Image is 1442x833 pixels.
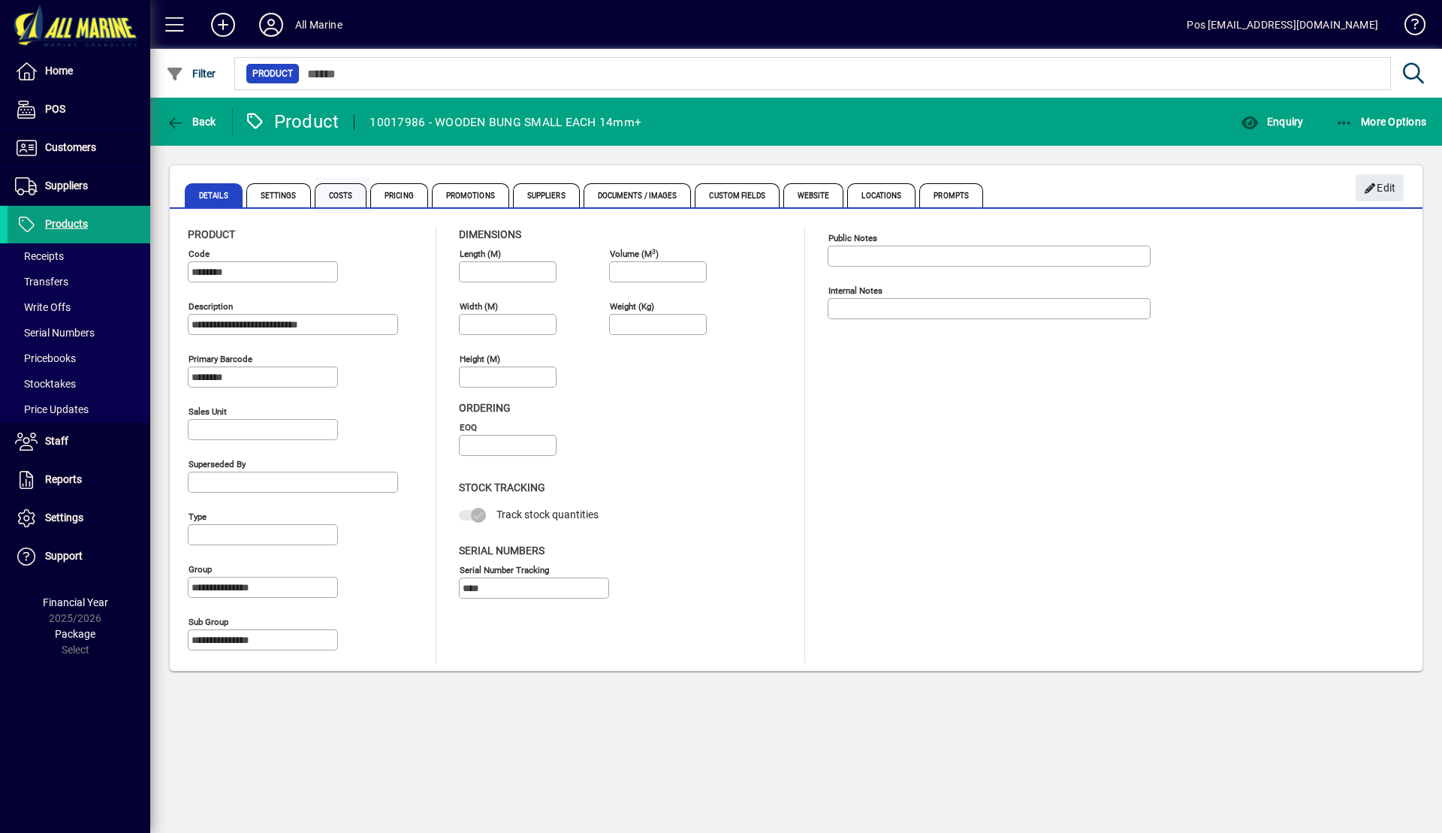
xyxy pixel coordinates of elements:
[1237,108,1307,135] button: Enquiry
[45,550,83,562] span: Support
[45,512,83,524] span: Settings
[247,11,295,38] button: Profile
[460,354,500,364] mat-label: Height (m)
[8,397,150,422] a: Price Updates
[15,301,71,313] span: Write Offs
[8,168,150,205] a: Suppliers
[1393,3,1423,52] a: Knowledge Base
[189,512,207,522] mat-label: Type
[45,435,68,447] span: Staff
[584,183,692,207] span: Documents / Images
[8,269,150,294] a: Transfers
[1356,174,1404,201] button: Edit
[162,108,220,135] button: Back
[45,473,82,485] span: Reports
[8,53,150,90] a: Home
[295,13,342,37] div: All Marine
[150,108,233,135] app-page-header-button: Back
[45,103,65,115] span: POS
[45,141,96,153] span: Customers
[185,183,243,207] span: Details
[1241,116,1303,128] span: Enquiry
[610,249,659,259] mat-label: Volume (m )
[189,301,233,312] mat-label: Description
[8,294,150,320] a: Write Offs
[15,250,64,262] span: Receipts
[189,459,246,469] mat-label: Superseded by
[8,461,150,499] a: Reports
[166,116,216,128] span: Back
[15,276,68,288] span: Transfers
[370,110,641,134] div: 10017986 - WOODEN BUNG SMALL EACH 14mm+
[45,180,88,192] span: Suppliers
[189,249,210,259] mat-label: Code
[8,320,150,346] a: Serial Numbers
[652,247,656,255] sup: 3
[199,11,247,38] button: Add
[45,218,88,230] span: Products
[8,499,150,537] a: Settings
[8,243,150,269] a: Receipts
[1364,176,1396,201] span: Edit
[828,233,877,243] mat-label: Public Notes
[1187,13,1378,37] div: Pos [EMAIL_ADDRESS][DOMAIN_NAME]
[1335,116,1427,128] span: More Options
[43,596,108,608] span: Financial Year
[189,617,228,627] mat-label: Sub group
[244,110,339,134] div: Product
[166,68,216,80] span: Filter
[189,406,227,417] mat-label: Sales unit
[610,301,654,312] mat-label: Weight (Kg)
[459,545,545,557] span: Serial Numbers
[15,378,76,390] span: Stocktakes
[15,352,76,364] span: Pricebooks
[55,628,95,640] span: Package
[45,65,73,77] span: Home
[460,564,549,575] mat-label: Serial Number tracking
[8,371,150,397] a: Stocktakes
[252,66,293,81] span: Product
[246,183,311,207] span: Settings
[189,564,212,575] mat-label: Group
[8,346,150,371] a: Pricebooks
[459,228,521,240] span: Dimensions
[315,183,367,207] span: Costs
[828,285,882,296] mat-label: Internal Notes
[1332,108,1431,135] button: More Options
[15,327,95,339] span: Serial Numbers
[783,183,844,207] span: Website
[460,301,498,312] mat-label: Width (m)
[162,60,220,87] button: Filter
[8,91,150,128] a: POS
[189,354,252,364] mat-label: Primary barcode
[496,509,599,521] span: Track stock quantities
[8,538,150,575] a: Support
[513,183,580,207] span: Suppliers
[847,183,916,207] span: Locations
[459,481,545,493] span: Stock Tracking
[695,183,779,207] span: Custom Fields
[188,228,235,240] span: Product
[15,403,89,415] span: Price Updates
[8,129,150,167] a: Customers
[460,422,477,433] mat-label: EOQ
[459,402,511,414] span: Ordering
[432,183,509,207] span: Promotions
[8,423,150,460] a: Staff
[919,183,983,207] span: Prompts
[460,249,501,259] mat-label: Length (m)
[370,183,428,207] span: Pricing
